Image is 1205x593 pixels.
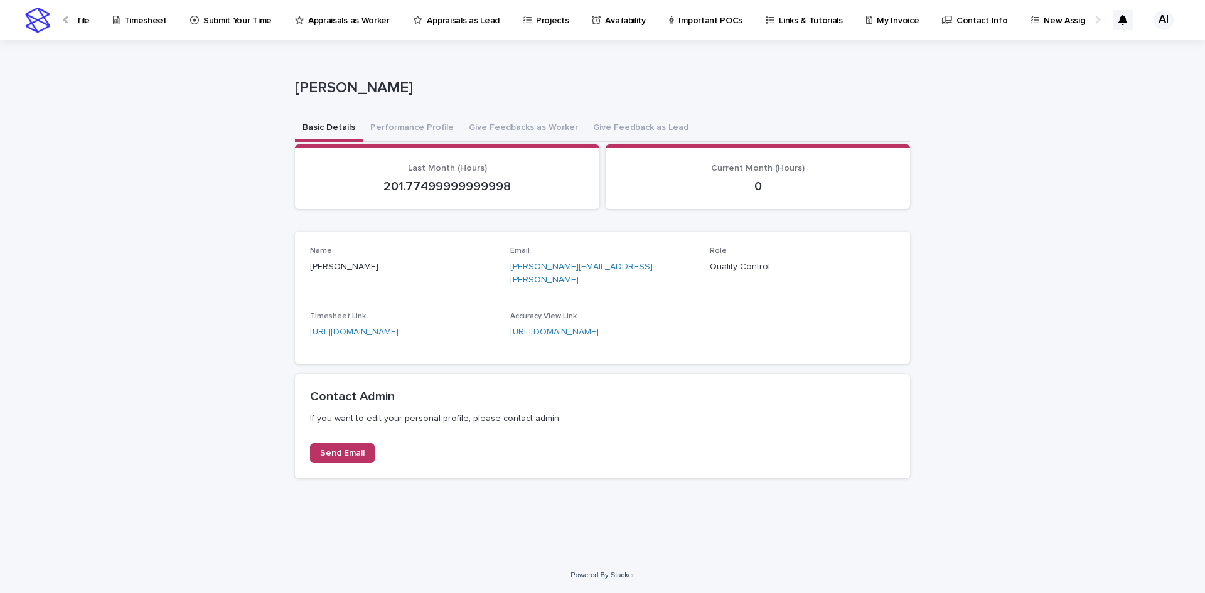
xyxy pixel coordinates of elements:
[310,328,399,336] a: [URL][DOMAIN_NAME]
[621,179,895,194] p: 0
[310,247,332,255] span: Name
[710,247,727,255] span: Role
[408,164,487,173] span: Last Month (Hours)
[363,115,461,142] button: Performance Profile
[711,164,805,173] span: Current Month (Hours)
[510,247,530,255] span: Email
[310,413,895,424] p: If you want to edit your personal profile, please contact admin.
[295,115,363,142] button: Basic Details
[320,449,365,457] span: Send Email
[310,260,495,274] p: [PERSON_NAME]
[310,389,895,404] h2: Contact Admin
[510,262,653,284] a: [PERSON_NAME][EMAIL_ADDRESS][PERSON_NAME]
[295,79,905,97] p: [PERSON_NAME]
[710,260,895,274] p: Quality Control
[1154,10,1174,30] div: AI
[461,115,586,142] button: Give Feedbacks as Worker
[510,313,577,320] span: Accuracy View Link
[570,571,634,579] a: Powered By Stacker
[510,328,599,336] a: [URL][DOMAIN_NAME]
[310,443,375,463] a: Send Email
[586,115,696,142] button: Give Feedback as Lead
[310,179,584,194] p: 201.77499999999998
[25,8,50,33] img: stacker-logo-s-only.png
[310,313,366,320] span: Timesheet Link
